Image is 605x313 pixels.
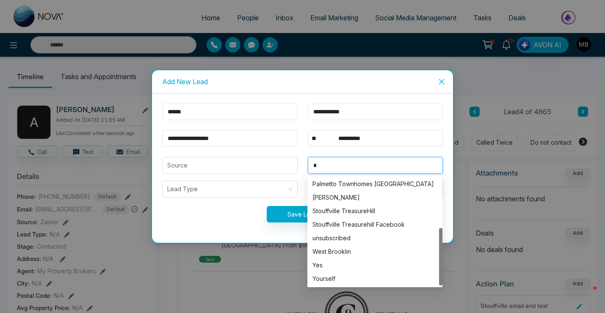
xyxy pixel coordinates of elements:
button: Save Lead [267,206,338,222]
div: Yes [312,261,437,270]
div: unsubscribed [307,231,442,245]
div: Yes [307,258,442,272]
iframe: Intercom live chat [576,284,597,305]
div: Yourself [312,274,437,283]
div: Yourself [307,272,442,286]
div: Palmetto Townhomes Oshawa [307,177,442,191]
div: Add New Lead [162,77,443,86]
div: [PERSON_NAME] [312,193,437,202]
div: ritesh [307,191,442,204]
div: unsubscribed [312,233,437,243]
div: Palmetto Townhomes [GEOGRAPHIC_DATA] [312,179,437,189]
div: Stouffville TreasureHill [312,206,437,216]
div: Stouffville Treasurehill Facebook [312,220,437,229]
button: Close [430,70,453,93]
div: Stouffville Treasurehill Facebook [307,218,442,231]
div: West Brooklin [307,245,442,258]
span: close [438,78,445,85]
div: Stouffville TreasureHill [307,204,442,218]
div: West Brooklin [312,247,437,256]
